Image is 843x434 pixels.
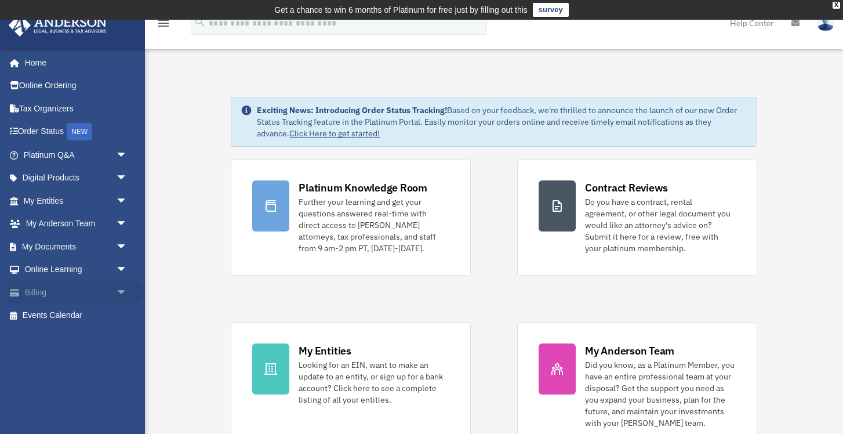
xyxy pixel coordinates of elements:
[289,128,380,139] a: Click Here to get started!
[194,16,206,28] i: search
[67,123,92,140] div: NEW
[8,167,145,190] a: Digital Productsarrow_drop_down
[8,143,145,167] a: Platinum Q&Aarrow_drop_down
[585,196,736,254] div: Do you have a contract, rental agreement, or other legal document you would like an attorney's ad...
[257,105,447,115] strong: Exciting News: Introducing Order Status Tracking!
[8,51,139,74] a: Home
[299,359,449,406] div: Looking for an EIN, want to make an update to an entity, or sign up for a bank account? Click her...
[585,359,736,429] div: Did you know, as a Platinum Member, you have an entire professional team at your disposal? Get th...
[817,15,834,31] img: User Pic
[833,2,840,9] div: close
[585,343,674,358] div: My Anderson Team
[157,20,170,30] a: menu
[8,97,145,120] a: Tax Organizers
[8,120,145,144] a: Order StatusNEW
[231,159,471,276] a: Platinum Knowledge Room Further your learning and get your questions answered real-time with dire...
[8,281,145,304] a: Billingarrow_drop_down
[299,180,427,195] div: Platinum Knowledge Room
[116,235,139,259] span: arrow_drop_down
[116,281,139,305] span: arrow_drop_down
[299,343,351,358] div: My Entities
[517,159,757,276] a: Contract Reviews Do you have a contract, rental agreement, or other legal document you would like...
[585,180,668,195] div: Contract Reviews
[157,16,170,30] i: menu
[8,304,145,327] a: Events Calendar
[257,104,747,139] div: Based on your feedback, we're thrilled to announce the launch of our new Order Status Tracking fe...
[8,258,145,281] a: Online Learningarrow_drop_down
[274,3,528,17] div: Get a chance to win 6 months of Platinum for free just by filling out this
[533,3,569,17] a: survey
[5,14,110,37] img: Anderson Advisors Platinum Portal
[116,258,139,282] span: arrow_drop_down
[8,212,145,236] a: My Anderson Teamarrow_drop_down
[8,189,145,212] a: My Entitiesarrow_drop_down
[116,189,139,213] span: arrow_drop_down
[299,196,449,254] div: Further your learning and get your questions answered real-time with direct access to [PERSON_NAM...
[116,167,139,190] span: arrow_drop_down
[8,235,145,258] a: My Documentsarrow_drop_down
[116,212,139,236] span: arrow_drop_down
[8,74,145,97] a: Online Ordering
[116,143,139,167] span: arrow_drop_down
